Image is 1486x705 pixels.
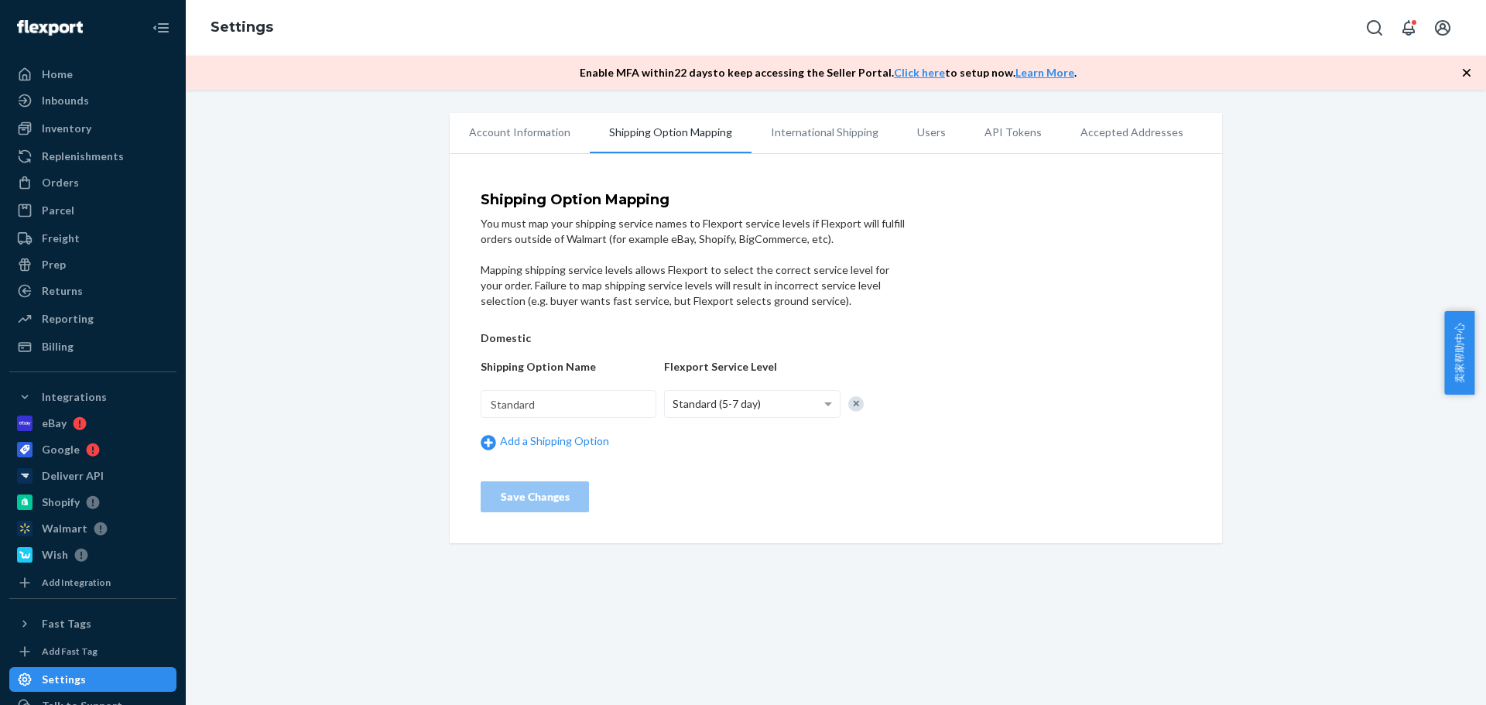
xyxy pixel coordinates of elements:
[9,198,176,223] a: Parcel
[9,411,176,436] a: eBay
[42,203,74,218] div: Parcel
[42,121,91,136] div: Inventory
[42,175,79,190] div: Orders
[9,437,176,462] a: Google
[42,672,86,687] div: Settings
[752,113,898,152] li: International Shipping
[664,359,840,375] div: Flexport Service Level
[9,116,176,141] a: Inventory
[1061,113,1203,152] li: Accepted Addresses
[894,66,945,79] a: Click here
[450,113,590,152] li: Account Information
[9,667,176,692] a: Settings
[1427,12,1458,43] button: Open account menu
[9,642,176,661] a: Add Fast Tag
[9,252,176,277] a: Prep
[42,67,73,82] div: Home
[42,442,80,457] div: Google
[42,521,87,536] div: Walmart
[9,62,176,87] a: Home
[42,339,74,354] div: Billing
[9,490,176,515] a: Shopify
[42,257,66,272] div: Prep
[9,385,176,409] button: Integrations
[965,113,1061,152] li: API Tokens
[1444,311,1474,395] button: 卖家帮助中心
[42,389,107,405] div: Integrations
[673,397,761,410] span: Standard (5-7 day)
[9,516,176,541] a: Walmart
[1359,12,1390,43] button: Open Search Box
[42,495,80,510] div: Shopify
[481,332,656,344] h5: Domestic
[146,12,176,43] button: Close Navigation
[9,573,176,592] a: Add Integration
[211,19,273,36] a: Settings
[1393,12,1424,43] button: Open notifications
[42,645,98,658] div: Add Fast Tag
[9,279,176,303] a: Returns
[42,93,89,108] div: Inbounds
[590,113,752,153] li: Shipping Option Mapping
[42,311,94,327] div: Reporting
[9,334,176,359] a: Billing
[17,20,83,36] img: Flexport logo
[9,464,176,488] a: Deliverr API
[494,489,576,505] div: Save Changes
[9,542,176,567] a: Wish
[9,144,176,169] a: Replenishments
[42,231,80,246] div: Freight
[481,216,907,247] div: You must map your shipping service names to Flexport service levels if Flexport will fulfill orde...
[9,170,176,195] a: Orders
[9,226,176,251] a: Freight
[9,611,176,636] button: Fast Tags
[481,262,907,309] div: Mapping shipping service levels allows Flexport to select the correct service level for your orde...
[42,283,83,299] div: Returns
[42,149,124,164] div: Replenishments
[898,113,965,152] li: Users
[1015,66,1074,79] a: Learn More
[9,88,176,113] a: Inbounds
[481,481,589,512] button: Save Changes
[198,5,286,50] ol: breadcrumbs
[42,416,67,431] div: eBay
[481,359,656,375] div: Shipping Option Name
[42,547,68,563] div: Wish
[481,433,656,450] a: Add a Shipping Option
[42,576,111,589] div: Add Integration
[42,616,91,631] div: Fast Tags
[42,468,104,484] div: Deliverr API
[580,65,1077,80] p: Enable MFA within 22 days to keep accessing the Seller Portal. to setup now. .
[9,306,176,331] a: Reporting
[481,193,907,208] h4: Shipping Option Mapping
